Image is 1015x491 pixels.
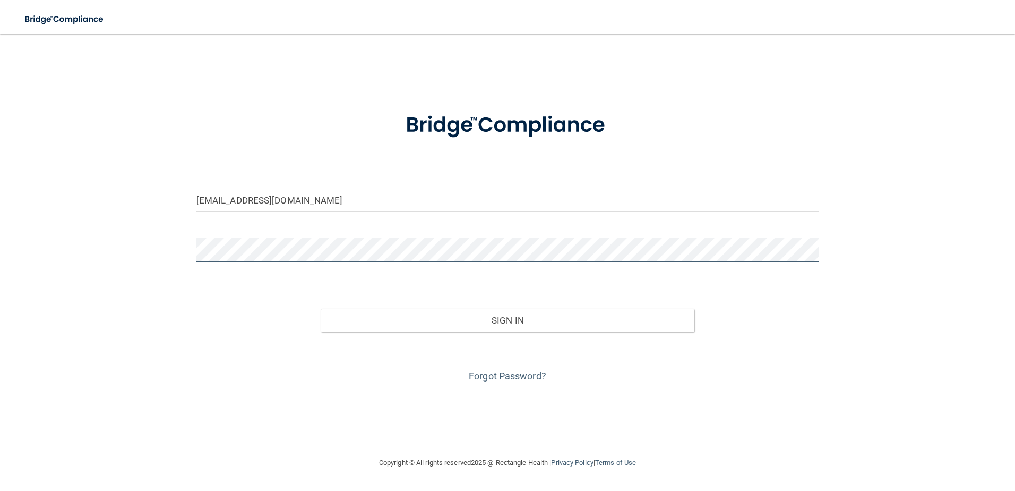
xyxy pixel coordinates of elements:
[551,459,593,467] a: Privacy Policy
[804,243,817,256] keeper-lock: Open Keeper Popup
[314,446,701,480] div: Copyright © All rights reserved 2025 @ Rectangle Health | |
[321,309,694,332] button: Sign In
[384,98,631,153] img: bridge_compliance_login_screen.278c3ca4.svg
[196,188,819,212] input: Email
[16,9,114,30] img: bridge_compliance_login_screen.278c3ca4.svg
[469,370,546,382] a: Forgot Password?
[595,459,636,467] a: Terms of Use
